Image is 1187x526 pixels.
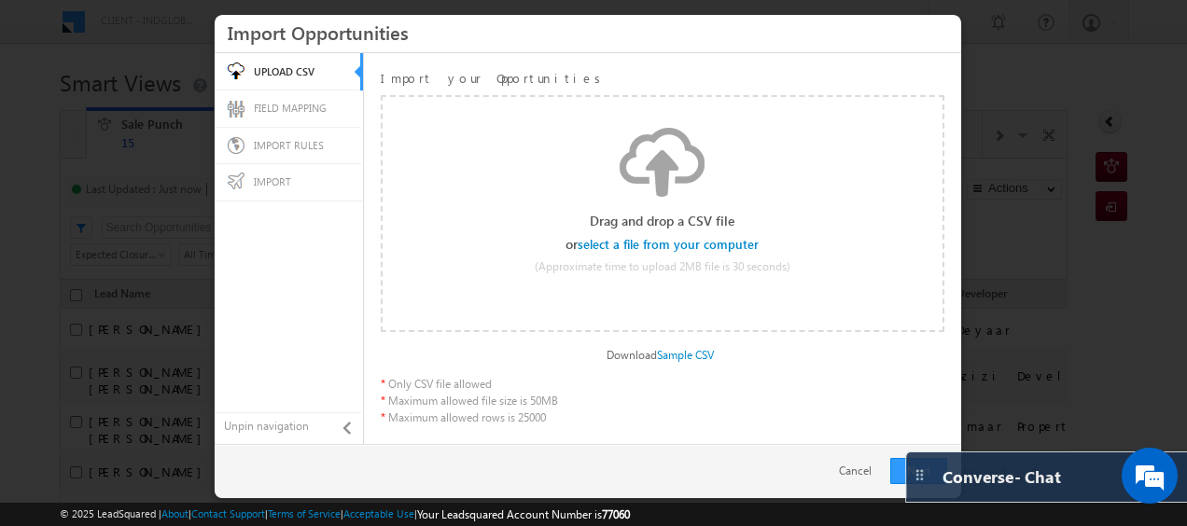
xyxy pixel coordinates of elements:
[60,505,630,523] span: © 2025 LeadSquared | | | | |
[215,53,360,90] a: UPLOAD CSV
[224,418,337,435] span: Unpin navigation
[97,98,314,122] div: Chat with us now
[254,403,339,428] em: Start Chat
[254,65,314,77] span: UPLOAD CSV
[381,409,558,426] p: Maximum allowed rows is 25000
[306,9,351,54] div: Minimize live chat window
[417,507,630,521] span: Your Leadsquared Account Number is
[254,175,291,187] span: IMPORT
[912,466,929,483] img: carter-drag
[343,507,414,519] a: Acceptable Use
[890,458,947,484] a: Next
[591,347,731,364] span: Download
[839,463,881,479] a: Cancel
[215,163,363,201] a: IMPORT
[254,139,324,151] span: IMPORT RULES
[381,376,558,393] p: Only CSV file allowed
[381,70,944,87] p: Import your Opportunities
[24,173,341,388] textarea: Type your message and hit 'Enter'
[657,348,714,362] a: Sample CSV
[228,16,948,48] h3: Import Opportunities
[161,507,189,519] a: About
[943,467,1061,486] span: Converse - Chat
[254,102,327,114] span: FIELD MAPPING
[268,507,341,519] a: Terms of Service
[602,507,630,521] span: 77060
[32,98,78,122] img: d_60004797649_company_0_60004797649
[215,90,363,127] a: FIELD MAPPING
[381,393,558,409] p: Maximum allowed file size is 50MB
[215,127,363,164] a: IMPORT RULES
[191,507,265,519] a: Contact Support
